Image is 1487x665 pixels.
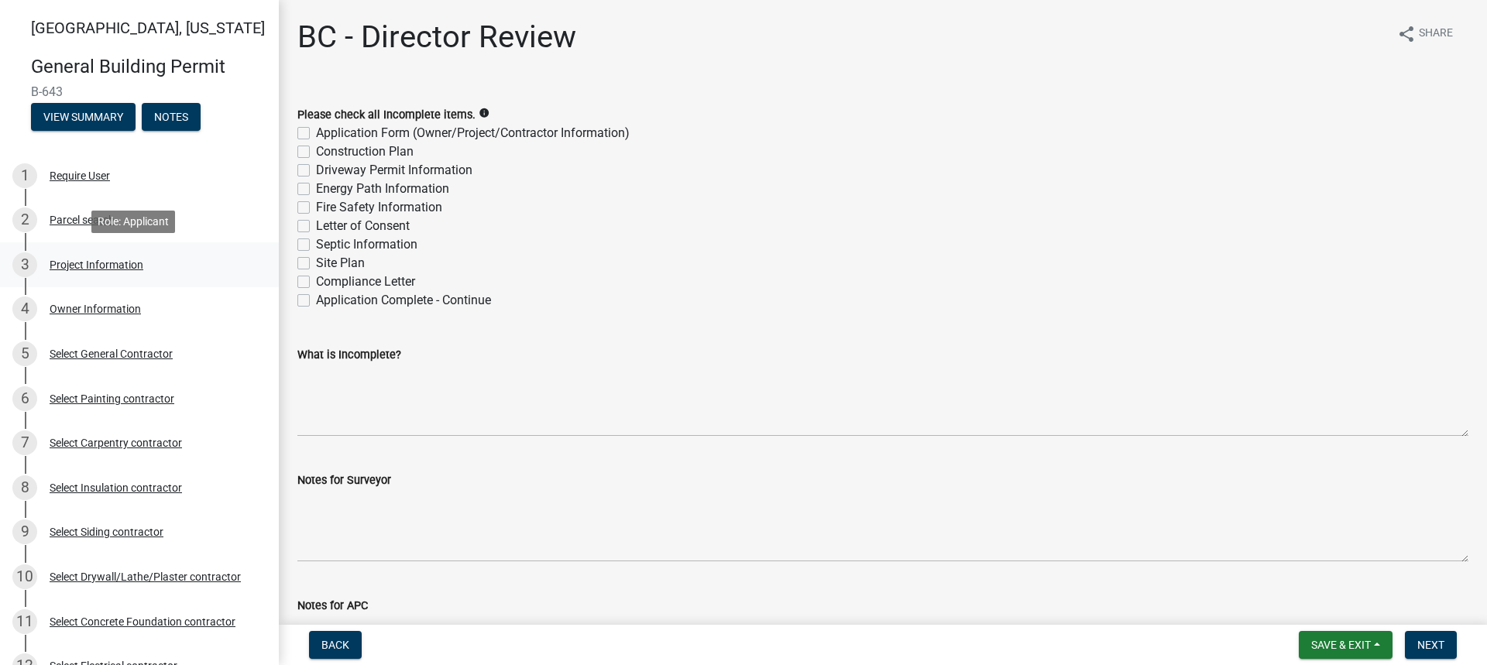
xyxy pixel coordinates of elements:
span: Next [1417,639,1444,651]
label: Site Plan [316,254,365,273]
label: Letter of Consent [316,217,410,235]
span: B-643 [31,84,248,99]
div: Owner Information [50,303,141,314]
div: Parcel search [50,214,115,225]
div: Select Concrete Foundation contractor [50,616,235,627]
div: 6 [12,386,37,411]
label: Notes for APC [297,601,368,612]
h1: BC - Director Review [297,19,576,56]
span: Back [321,639,349,651]
div: Project Information [50,259,143,270]
div: 8 [12,475,37,500]
span: Save & Exit [1311,639,1371,651]
h4: General Building Permit [31,56,266,78]
label: Compliance Letter [316,273,415,291]
label: Please check all Incomplete items. [297,110,476,121]
span: [GEOGRAPHIC_DATA], [US_STATE] [31,19,265,37]
label: Fire Safety Information [316,198,442,217]
label: Application Form (Owner/Project/Contractor Information) [316,124,630,142]
span: Share [1419,25,1453,43]
div: 4 [12,297,37,321]
wm-modal-confirm: Notes [142,111,201,124]
div: 7 [12,430,37,455]
div: 2 [12,207,37,232]
div: 10 [12,564,37,589]
button: Save & Exit [1299,631,1393,659]
div: Select Painting contractor [50,393,174,404]
div: Select Carpentry contractor [50,437,182,448]
div: 3 [12,252,37,277]
div: Select General Contractor [50,348,173,359]
button: Next [1405,631,1457,659]
div: Select Insulation contractor [50,482,182,493]
label: Driveway Permit Information [316,161,472,180]
button: Notes [142,103,201,131]
div: 9 [12,519,37,544]
button: Back [309,631,362,659]
label: Septic Information [316,235,417,254]
i: share [1397,25,1416,43]
div: 1 [12,163,37,188]
div: Select Siding contractor [50,526,163,537]
div: 5 [12,341,37,366]
div: Role: Applicant [91,211,175,233]
button: View Summary [31,103,136,131]
label: Energy Path Information [316,180,449,198]
div: Select Drywall/Lathe/Plaster contractor [50,571,241,582]
div: 11 [12,609,37,634]
i: info [479,108,489,118]
label: Notes for Surveyor [297,475,391,486]
button: shareShare [1385,19,1465,49]
div: Require User [50,170,110,181]
wm-modal-confirm: Summary [31,111,136,124]
label: Application Complete - Continue [316,291,491,310]
label: Construction Plan [316,142,414,161]
label: What is Incomplete? [297,350,401,361]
